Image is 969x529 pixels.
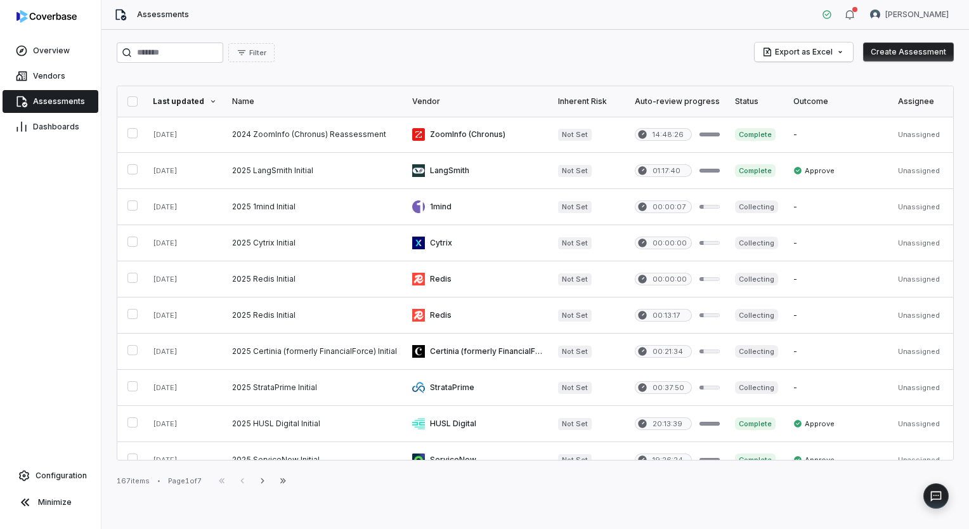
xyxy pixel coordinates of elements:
[117,476,150,486] div: 167 items
[33,122,79,132] span: Dashboards
[33,71,65,81] span: Vendors
[755,42,853,62] button: Export as Excel
[786,334,890,370] td: -
[793,96,883,107] div: Outcome
[36,471,87,481] span: Configuration
[862,5,956,24] button: Diana Esparza avatar[PERSON_NAME]
[558,96,620,107] div: Inherent Risk
[232,96,397,107] div: Name
[786,370,890,406] td: -
[863,42,954,62] button: Create Assessment
[870,10,880,20] img: Diana Esparza avatar
[228,43,275,62] button: Filter
[786,117,890,153] td: -
[33,46,70,56] span: Overview
[168,476,202,486] div: Page 1 of 7
[137,10,189,20] span: Assessments
[412,96,543,107] div: Vendor
[635,96,720,107] div: Auto-review progress
[786,189,890,225] td: -
[3,39,98,62] a: Overview
[5,464,96,487] a: Configuration
[249,48,266,58] span: Filter
[885,10,949,20] span: [PERSON_NAME]
[153,96,217,107] div: Last updated
[16,10,77,23] img: logo-D7KZi-bG.svg
[3,115,98,138] a: Dashboards
[786,261,890,297] td: -
[3,65,98,88] a: Vendors
[157,476,160,485] div: •
[3,90,98,113] a: Assessments
[786,297,890,334] td: -
[735,96,778,107] div: Status
[786,225,890,261] td: -
[5,490,96,515] button: Minimize
[33,96,85,107] span: Assessments
[38,497,72,507] span: Minimize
